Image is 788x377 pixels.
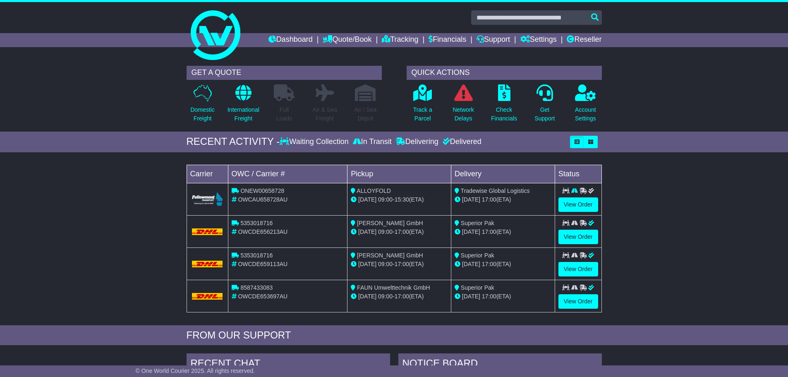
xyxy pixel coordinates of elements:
[451,165,555,183] td: Delivery
[240,284,273,291] span: 8587433083
[378,293,393,300] span: 09:00
[357,252,423,259] span: [PERSON_NAME] GmbH
[136,367,255,374] span: © One World Courier 2025. All rights reserved.
[413,106,432,123] p: Track a Parcel
[351,137,394,146] div: In Transit
[238,196,287,203] span: OWCAU658728AU
[455,260,551,269] div: (ETA)
[227,84,260,127] a: InternationalFreight
[351,195,448,204] div: - (ETA)
[228,106,259,123] p: International Freight
[347,165,451,183] td: Pickup
[313,106,337,123] p: Air & Sea Freight
[455,228,551,236] div: (ETA)
[461,220,494,226] span: Superior Pak
[357,284,430,291] span: FAUN Umwelttechnik GmbH
[238,228,287,235] span: OWCDE656213AU
[461,187,530,194] span: Tradewise Global Logistics
[575,84,596,127] a: AccountSettings
[268,33,313,47] a: Dashboard
[378,196,393,203] span: 09:00
[351,228,448,236] div: - (ETA)
[187,329,602,341] div: FROM OUR SUPPORT
[534,106,555,123] p: Get Support
[395,261,409,267] span: 17:00
[429,33,466,47] a: Financials
[455,292,551,301] div: (ETA)
[354,106,377,123] p: Air / Sea Depot
[558,197,598,212] a: View Order
[190,84,215,127] a: DomesticFreight
[558,262,598,276] a: View Order
[482,293,496,300] span: 17:00
[558,294,598,309] a: View Order
[351,260,448,269] div: - (ETA)
[482,196,496,203] span: 17:00
[534,84,555,127] a: GetSupport
[461,252,494,259] span: Superior Pak
[357,220,423,226] span: [PERSON_NAME] GmbH
[358,228,376,235] span: [DATE]
[192,192,223,206] img: Followmont_Transport.png
[378,228,393,235] span: 09:00
[461,284,494,291] span: Superior Pak
[190,106,214,123] p: Domestic Freight
[228,165,347,183] td: OWC / Carrier #
[187,66,382,80] div: GET A QUOTE
[358,261,376,267] span: [DATE]
[238,293,287,300] span: OWCDE653697AU
[398,353,602,376] div: NOTICE BOARD
[395,228,409,235] span: 17:00
[280,137,350,146] div: Waiting Collection
[274,106,295,123] p: Full Loads
[192,228,223,235] img: DHL.png
[378,261,393,267] span: 09:00
[192,261,223,267] img: DHL.png
[453,106,474,123] p: Network Delays
[482,228,496,235] span: 17:00
[558,230,598,244] a: View Order
[187,353,390,376] div: RECENT CHAT
[238,261,287,267] span: OWCDE659113AU
[477,33,510,47] a: Support
[567,33,601,47] a: Reseller
[462,293,480,300] span: [DATE]
[323,33,371,47] a: Quote/Book
[357,187,390,194] span: ALLOYFOLD
[358,293,376,300] span: [DATE]
[395,293,409,300] span: 17:00
[240,220,273,226] span: 5353018716
[240,252,273,259] span: 5353018716
[462,228,480,235] span: [DATE]
[441,137,481,146] div: Delivered
[407,66,602,80] div: QUICK ACTIONS
[455,195,551,204] div: (ETA)
[482,261,496,267] span: 17:00
[358,196,376,203] span: [DATE]
[555,165,601,183] td: Status
[395,196,409,203] span: 15:30
[192,293,223,300] img: DHL.png
[491,84,517,127] a: CheckFinancials
[520,33,557,47] a: Settings
[240,187,284,194] span: ONEW00658728
[413,84,433,127] a: Track aParcel
[394,137,441,146] div: Delivering
[452,84,474,127] a: NetworkDelays
[462,196,480,203] span: [DATE]
[187,136,280,148] div: RECENT ACTIVITY -
[491,106,517,123] p: Check Financials
[382,33,418,47] a: Tracking
[462,261,480,267] span: [DATE]
[351,292,448,301] div: - (ETA)
[187,165,228,183] td: Carrier
[575,106,596,123] p: Account Settings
